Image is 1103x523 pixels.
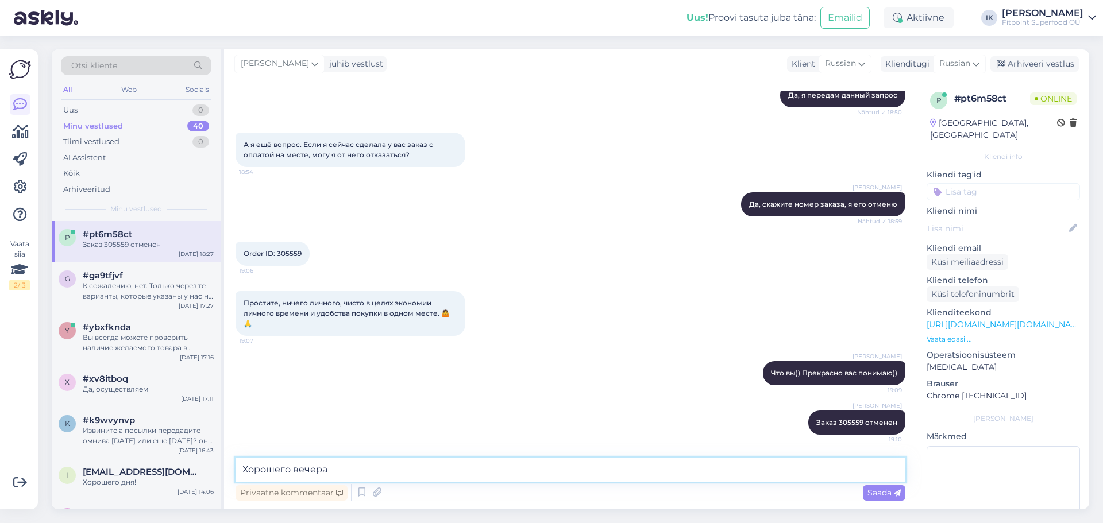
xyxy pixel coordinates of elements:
span: Простите, ничего личного, чисто в целях экономии личного времени и удобства покупки в одном месте... [244,299,450,328]
span: [PERSON_NAME] [853,401,902,410]
div: Privaatne kommentaar [236,485,348,501]
span: Nähtud ✓ 18:59 [858,217,902,226]
div: 40 [187,121,209,132]
span: p [65,233,70,242]
span: #ga9tfjvf [83,270,123,281]
span: 19:10 [859,435,902,444]
span: 19:07 [239,336,282,345]
div: [DATE] 18:27 [179,250,214,258]
div: Kõik [63,168,80,179]
div: Vaata siia [9,239,30,290]
div: [DATE] 16:43 [178,446,214,455]
div: Tiimi vestlused [63,136,119,148]
input: Lisa tag [927,183,1080,200]
div: IK [981,10,997,26]
span: Online [1030,92,1077,105]
span: Заказ 305559 отменен [816,418,897,427]
div: Arhiveeritud [63,184,110,195]
span: Да, я передам данный запрос [788,91,897,99]
img: Askly Logo [9,59,31,80]
div: Заказ 305559 отменен [83,239,214,250]
span: Russian [825,57,856,70]
div: Вы всегда можете проверить наличие желаемого товара в магазине на нашем сайте, до того как поедет... [83,332,214,353]
span: Да, скажите номер заказа, я его отменю [749,200,897,208]
span: #ybxfknda [83,322,131,332]
p: Kliendi telefon [927,274,1080,286]
span: y [65,326,70,335]
div: All [61,82,74,97]
span: #xv8itboq [83,374,128,384]
span: g [65,274,70,283]
span: in5out10@hotmail.com [83,467,202,477]
span: #pt6m58ct [83,229,132,239]
span: 19:09 [859,386,902,394]
textarea: Хорошего вечера [236,458,905,482]
p: [MEDICAL_DATA] [927,361,1080,373]
span: А я ещё вопрос. Если я сейчас сделала у вас заказ с оплатой на месте, могу я от него отказаться? [244,140,435,159]
div: Uus [63,104,78,116]
p: Chrome [TECHNICAL_ID] [927,390,1080,402]
div: Fitpoint Superfood OÜ [1002,18,1083,27]
div: # pt6m58ct [954,92,1030,106]
p: Kliendi email [927,242,1080,254]
div: [PERSON_NAME] [1002,9,1083,18]
div: Klient [787,58,815,70]
div: Да, осуществляем [83,384,214,394]
span: Russian [939,57,970,70]
div: 2 / 3 [9,280,30,290]
p: Kliendi nimi [927,205,1080,217]
div: [DATE] 17:27 [179,301,214,310]
div: Aktiivne [884,7,954,28]
span: Minu vestlused [110,204,162,214]
span: #g3inlpcv [83,508,126,518]
div: Извините а посылки передадите омнива [DATE] или еще [DATE]? они просто зарегистрированные сейчас [83,425,214,446]
div: Proovi tasuta juba täna: [687,11,816,25]
div: [GEOGRAPHIC_DATA], [GEOGRAPHIC_DATA] [930,117,1057,141]
div: Arhiveeri vestlus [990,56,1079,72]
span: p [936,96,942,104]
span: 18:54 [239,168,282,176]
span: Otsi kliente [71,60,117,72]
div: Socials [183,82,211,97]
div: 0 [192,104,209,116]
span: #k9wvynvp [83,415,135,425]
div: [DATE] 17:16 [180,353,214,362]
div: Minu vestlused [63,121,123,132]
span: Что вы)) Прекрасно вас понимаю)) [771,369,897,377]
p: Operatsioonisüsteem [927,349,1080,361]
div: Хорошего дня! [83,477,214,487]
div: Kliendi info [927,152,1080,162]
p: Vaata edasi ... [927,334,1080,344]
p: Kliendi tag'id [927,169,1080,181]
span: Saada [867,487,901,498]
div: [PERSON_NAME] [927,413,1080,424]
div: [DATE] 14:06 [178,487,214,496]
span: i [66,471,68,479]
a: [PERSON_NAME]Fitpoint Superfood OÜ [1002,9,1096,27]
span: Order ID: 305559 [244,249,302,258]
span: [PERSON_NAME] [241,57,309,70]
div: Klienditugi [881,58,930,70]
b: Uus! [687,12,708,23]
span: 19:06 [239,266,282,275]
span: [PERSON_NAME] [853,183,902,192]
div: [DATE] 17:11 [181,394,214,403]
div: Web [119,82,139,97]
span: Nähtud ✓ 18:50 [857,108,902,117]
div: К сожалению, нет. Только через те варианты, которые указаны у нас на сайте [83,281,214,301]
div: AI Assistent [63,152,106,164]
button: Emailid [820,7,870,29]
div: Küsi telefoninumbrit [927,286,1019,302]
span: x [65,378,70,386]
a: [URL][DOMAIN_NAME][DOMAIN_NAME] [927,319,1086,330]
input: Lisa nimi [927,222,1067,235]
p: Märkmed [927,431,1080,443]
div: juhib vestlust [325,58,383,70]
p: Klienditeekond [927,307,1080,319]
div: Küsi meiliaadressi [927,254,1008,270]
div: 0 [192,136,209,148]
span: [PERSON_NAME] [853,352,902,361]
span: k [65,419,70,428]
p: Brauser [927,378,1080,390]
